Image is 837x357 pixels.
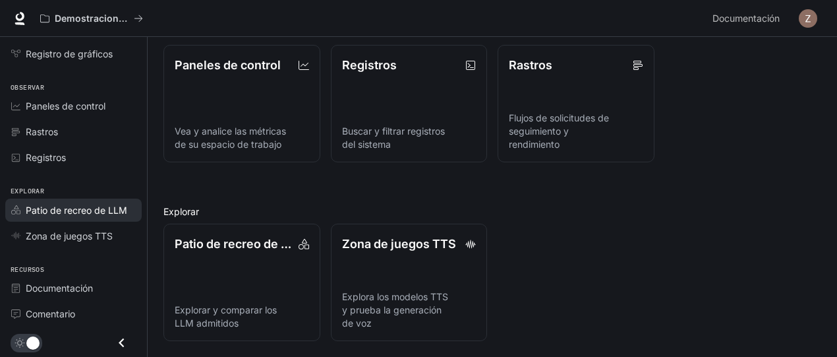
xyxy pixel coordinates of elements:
font: Rastros [26,126,58,137]
a: Paneles de control [5,94,142,117]
font: Recursos [11,265,44,274]
font: Patio de recreo de LLM [175,237,304,251]
a: Zona de juegos TTS [5,224,142,247]
font: Observar [11,83,44,92]
font: Explorar [163,206,199,217]
button: Cerrar cajón [107,329,136,356]
a: Registro de gráficos [5,42,142,65]
a: Rastros [5,120,142,143]
font: Paneles de control [26,100,105,112]
font: Vea y analice las métricas de su espacio de trabajo [175,125,286,150]
font: Registro de gráficos [26,48,113,59]
a: RegistrosBuscar y filtrar registros del sistema [331,45,488,162]
a: Paneles de controlVea y analice las métricas de su espacio de trabajo [163,45,320,162]
font: Documentación [712,13,780,24]
a: Documentación [707,5,790,32]
font: Registros [26,152,66,163]
font: Explorar y comparar los LLM admitidos [175,304,277,329]
button: Avatar de usuario [795,5,821,32]
font: Registros [342,58,397,72]
font: Comentario [26,308,75,319]
a: RastrosFlujos de solicitudes de seguimiento y rendimiento [498,45,654,162]
font: Zona de juegos TTS [342,237,456,251]
font: Explorar [11,187,44,195]
a: Zona de juegos TTSExplora los modelos TTS y prueba la generación de voz [331,224,488,341]
font: Demostraciones de IA en el mundo [55,13,214,24]
img: Avatar de usuario [799,9,817,28]
a: Patio de recreo de LLMExplorar y comparar los LLM admitidos [163,224,320,341]
a: Comentario [5,302,142,325]
font: Patio de recreo de LLM [26,205,127,216]
span: Alternar modo oscuro [26,335,40,350]
a: Registros [5,146,142,169]
font: Explora los modelos TTS y prueba la generación de voz [342,291,448,329]
font: Rastros [509,58,552,72]
font: Zona de juegos TTS [26,230,113,242]
a: Documentación [5,276,142,300]
a: Patio de recreo de LLM [5,199,142,222]
font: Paneles de control [175,58,281,72]
font: Documentación [26,282,93,294]
font: Flujos de solicitudes de seguimiento y rendimiento [509,112,609,150]
font: Buscar y filtrar registros del sistema [342,125,445,150]
button: Todos los espacios de trabajo [34,5,149,32]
